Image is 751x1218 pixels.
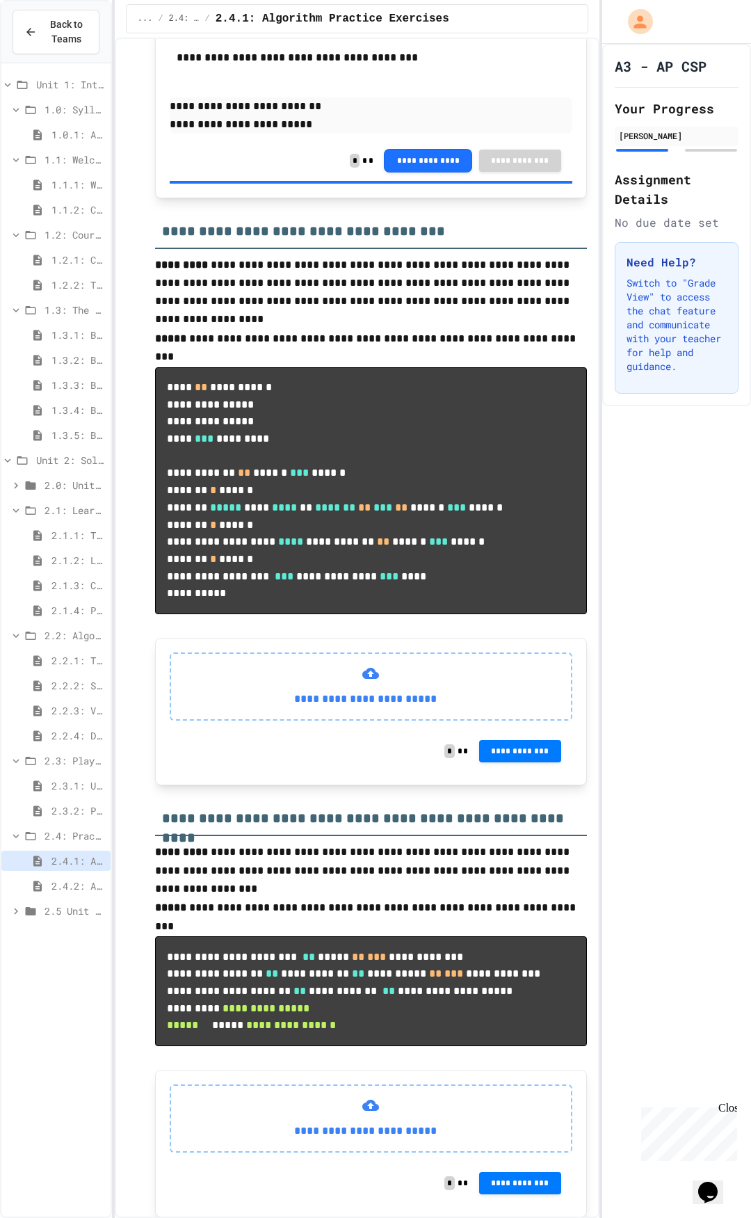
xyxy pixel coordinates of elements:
span: 2.0: Unit Overview [45,478,105,492]
span: 1.0: Syllabus [45,102,105,117]
span: 1.0.1: AP Computer Science Principles in Python Course Syllabus [51,127,105,142]
span: 2.5 Unit Summary [45,904,105,918]
span: 2.3.1: Understanding Games with Flowcharts [51,778,105,793]
span: 2.2.3: Visualizing Logic with Flowcharts [51,703,105,718]
span: 2.2.2: Specifying Ideas with Pseudocode [51,678,105,693]
h3: Need Help? [627,254,727,271]
span: 1.3: The Big Ideas [45,303,105,317]
p: Switch to "Grade View" to access the chat feature and communicate with your teacher for help and ... [627,276,727,374]
span: 2.4.1: Algorithm Practice Exercises [216,10,449,27]
span: 2.2: Algorithms - from Pseudocode to Flowcharts [45,628,105,643]
span: 1.2.2: The AP Exam [51,278,105,292]
h1: A3 - AP CSP [615,56,706,76]
span: 1.3.5: Big Idea 5 - Impact of Computing [51,428,105,442]
span: 1.1.1: What is Computer Science? [51,177,105,192]
span: / [205,13,210,24]
span: 2.3: Playing Games [45,753,105,768]
h2: Your Progress [615,99,738,118]
span: 2.3.2: Problem Solving Reflection [51,803,105,818]
button: Back to Teams [13,10,99,54]
span: 2.4.2: AP Practice Questions [51,879,105,893]
span: Unit 1: Intro to Computer Science [36,77,105,92]
span: Back to Teams [45,17,88,47]
span: 2.1.2: Learning to Solve Hard Problems [51,553,105,568]
div: No due date set [615,214,738,231]
span: 1.1: Welcome to Computer Science [45,152,105,167]
iframe: chat widget [636,1102,737,1161]
span: 1.3.2: Big Idea 2 - Data [51,353,105,367]
span: 2.1: Learning to Solve Hard Problems [45,503,105,518]
span: 2.4: Practice with Algorithms [169,13,200,24]
span: / [158,13,163,24]
span: 1.3.3: Big Idea 3 - Algorithms and Programming [51,378,105,392]
span: 1.3.1: Big Idea 1 - Creative Development [51,328,105,342]
span: 2.1.4: Problem Solving Practice [51,603,105,618]
span: ... [138,13,153,24]
div: Chat with us now!Close [6,6,96,88]
div: [PERSON_NAME] [619,129,734,142]
span: 1.2.1: Course Overview [51,253,105,267]
span: 1.3.4: Big Idea 4 - Computing Systems and Networks [51,403,105,417]
div: My Account [613,6,656,38]
span: 2.2.4: Designing Flowcharts [51,728,105,743]
span: 1.2: Course Overview and the AP Exam [45,227,105,242]
span: 2.2.1: The Power of Algorithms [51,653,105,668]
span: 2.4: Practice with Algorithms [45,828,105,843]
span: Unit 2: Solving Problems in Computer Science [36,453,105,467]
iframe: chat widget [693,1162,737,1204]
span: 2.1.1: The Growth Mindset [51,528,105,543]
span: 2.4.1: Algorithm Practice Exercises [51,854,105,868]
h2: Assignment Details [615,170,738,209]
span: 1.1.2: Connect with Your World [51,202,105,217]
span: 2.1.3: Challenge Problem - The Bridge [51,578,105,593]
